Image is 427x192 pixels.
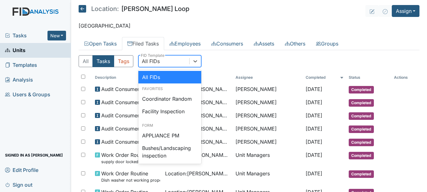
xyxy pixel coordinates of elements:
span: Edit Profile [5,165,38,175]
span: Audit Consumers Charts [101,112,159,119]
div: Coordinator Random [138,93,201,105]
td: Unit Managers [233,167,303,186]
a: Assets [248,37,280,50]
th: Toggle SortBy [303,72,346,83]
span: Completed [349,125,374,133]
button: Assign [392,5,419,17]
td: Unit Managers [233,149,303,167]
th: Actions [391,72,419,83]
span: Completed [349,86,374,93]
span: [DATE] [306,99,322,105]
h5: [PERSON_NAME] Loop [79,5,189,13]
span: Users & Groups [5,90,50,99]
div: All FIDs [138,71,201,83]
span: Sign out [5,180,32,189]
span: [DATE] [306,125,322,132]
p: [GEOGRAPHIC_DATA] [79,22,419,29]
span: Work Order Routine supply door locked [101,151,148,165]
td: [PERSON_NAME] [233,109,303,122]
div: All FIDs [142,57,160,65]
a: Consumers [206,37,248,50]
td: [PERSON_NAME] [233,96,303,109]
span: Audit Consumers Charts [101,125,159,132]
button: Tasks [92,55,114,67]
div: Bushes/Landscaping inspection [138,142,201,162]
a: Open Tasks [79,37,122,50]
span: Location: [91,6,119,12]
td: [PERSON_NAME] [233,83,303,96]
input: Toggle All Rows Selected [81,75,85,79]
div: Form [138,123,201,128]
span: Location : [PERSON_NAME] Loop [165,170,230,177]
span: Signed in as [PERSON_NAME] [5,150,63,160]
td: [PERSON_NAME] [233,136,303,149]
span: Work Order Routine Dish washer not working properly [101,170,160,183]
span: Completed [349,152,374,159]
span: [DATE] [306,152,322,158]
a: Groups [311,37,344,50]
span: Audit Consumers Charts [101,138,159,146]
span: [DATE] [306,112,322,119]
span: Units [5,45,25,55]
a: Employees [164,37,206,50]
span: Templates [5,60,37,70]
a: Tasks [5,32,47,39]
span: Completed [349,139,374,146]
span: [DATE] [306,86,322,92]
td: [PERSON_NAME] [233,122,303,136]
th: Toggle SortBy [92,72,163,83]
span: Completed [349,99,374,107]
button: New [47,31,66,40]
div: APPLIANCE PM [138,129,201,142]
span: Completed [349,112,374,120]
div: Facility Inspection [138,105,201,118]
button: Tags [114,55,133,67]
small: supply door locked [101,159,148,165]
span: Analysis [5,75,33,85]
th: Toggle SortBy [346,72,391,83]
a: Others [280,37,311,50]
span: [DATE] [306,170,322,177]
span: [DATE] [306,139,322,145]
div: Type filter [79,55,133,67]
small: Dish washer not working properly [101,177,160,183]
span: Completed [349,170,374,178]
span: Audit Consumers Charts [101,99,159,106]
th: Assignee [233,72,303,83]
button: All [79,55,93,67]
span: Audit Consumers Charts [101,85,159,93]
div: CAMERA Work Order [138,162,201,174]
div: Favorites [138,86,201,92]
a: Filed Tasks [122,37,164,50]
